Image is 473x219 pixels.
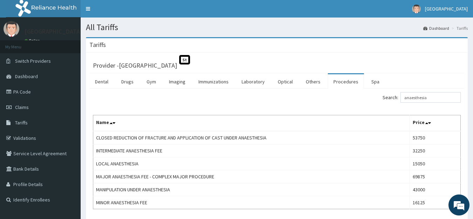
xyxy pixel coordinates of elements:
[93,62,177,69] h3: Provider - [GEOGRAPHIC_DATA]
[93,170,410,183] td: MAJOR ANAESTHESIA FEE - COMPLEX MAJOR PROCEDURE
[25,28,82,35] p: [GEOGRAPHIC_DATA]
[93,196,410,209] td: MINOR ANAESTHESIA FEE
[15,73,38,80] span: Dashboard
[93,131,410,144] td: CLOSED REDUCTION OF FRACTURE AND APPLICATION OF CAST UNDER ANAESTHESIA
[300,74,326,89] a: Others
[15,104,29,110] span: Claims
[410,144,460,157] td: 32250
[412,5,421,13] img: User Image
[93,183,410,196] td: MANIPULATION UNDER ANAESTHESIA
[93,144,410,157] td: INTERMEDIATE ANAESTHESIA FEE
[89,74,114,89] a: Dental
[89,42,106,48] h3: Tariffs
[179,55,190,64] span: St
[410,170,460,183] td: 69875
[93,115,410,131] th: Name
[93,157,410,170] td: LOCAL ANAESTHESIA
[193,74,234,89] a: Immunizations
[272,74,298,89] a: Optical
[450,25,468,31] li: Tariffs
[328,74,364,89] a: Procedures
[410,131,460,144] td: 53750
[163,74,191,89] a: Imaging
[366,74,385,89] a: Spa
[25,38,41,43] a: Online
[116,74,139,89] a: Drugs
[383,92,461,103] label: Search:
[410,115,460,131] th: Price
[141,74,162,89] a: Gym
[15,58,51,64] span: Switch Providers
[410,157,460,170] td: 15050
[4,21,19,37] img: User Image
[425,6,468,12] span: [GEOGRAPHIC_DATA]
[236,74,270,89] a: Laboratory
[15,119,28,126] span: Tariffs
[423,25,449,31] a: Dashboard
[86,23,468,32] h1: All Tariffs
[410,183,460,196] td: 43000
[410,196,460,209] td: 16125
[400,92,461,103] input: Search:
